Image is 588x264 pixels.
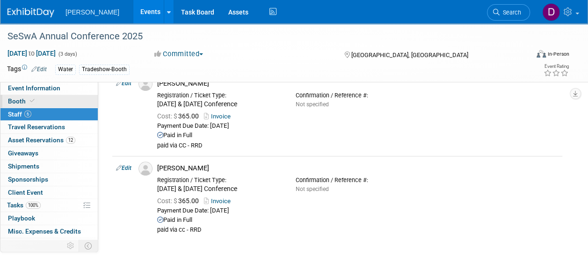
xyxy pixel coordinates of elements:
[8,162,39,170] span: Shipments
[542,3,560,21] img: Dakota Alt
[4,28,521,45] div: SeSwA Annual Conference 2025
[0,147,98,160] a: Giveaways
[157,142,559,150] div: paid via CC - RRD
[0,160,98,173] a: Shipments
[157,112,203,120] span: 365.00
[65,8,119,16] span: [PERSON_NAME]
[157,216,559,224] div: Paid in Full
[296,101,329,108] span: Not specified
[544,64,569,69] div: Event Rating
[0,121,98,133] a: Travel Reservations
[157,185,282,193] div: [DATE] & [DATE] Conference
[204,198,234,205] a: Invoice
[351,51,468,59] span: [GEOGRAPHIC_DATA], [GEOGRAPHIC_DATA]
[157,207,559,215] div: Payment Due Date: [DATE]
[79,240,98,252] td: Toggle Event Tabs
[31,66,47,73] a: Edit
[296,186,329,192] span: Not specified
[8,149,38,157] span: Giveaways
[487,4,530,21] a: Search
[487,49,569,63] div: Event Format
[151,49,207,59] button: Committed
[157,100,282,109] div: [DATE] & [DATE] Conference
[58,51,77,57] span: (3 days)
[204,113,234,120] a: Invoice
[7,49,56,58] span: [DATE] [DATE]
[27,50,36,57] span: to
[30,98,35,103] i: Booth reservation complete
[157,79,559,88] div: [PERSON_NAME]
[157,197,178,205] span: Cost: $
[8,189,43,196] span: Client Event
[537,50,546,58] img: Format-Inperson.png
[8,227,81,235] span: Misc. Expenses & Credits
[157,176,282,184] div: Registration / Ticket Type:
[157,92,282,99] div: Registration / Ticket Type:
[7,201,41,209] span: Tasks
[8,176,48,183] span: Sponsorships
[8,84,60,92] span: Event Information
[0,134,98,147] a: Asset Reservations12
[0,225,98,238] a: Misc. Expenses & Credits
[8,136,75,144] span: Asset Reservations
[296,176,420,184] div: Confirmation / Reference #:
[157,132,559,139] div: Paid in Full
[8,97,36,105] span: Booth
[0,212,98,225] a: Playbook
[26,202,41,209] span: 100%
[0,199,98,212] a: Tasks100%
[116,80,131,87] a: Edit
[157,164,559,173] div: [PERSON_NAME]
[66,137,75,144] span: 12
[138,161,152,176] img: Associate-Profile-5.png
[157,197,203,205] span: 365.00
[8,110,31,118] span: Staff
[0,82,98,95] a: Event Information
[296,92,420,99] div: Confirmation / Reference #:
[7,8,54,17] img: ExhibitDay
[157,122,559,130] div: Payment Due Date: [DATE]
[0,95,98,108] a: Booth
[157,112,178,120] span: Cost: $
[0,108,98,121] a: Staff6
[116,165,131,171] a: Edit
[547,51,569,58] div: In-Person
[24,110,31,117] span: 6
[55,65,76,74] div: Water
[157,226,559,234] div: paid via cc - RRD
[79,65,130,74] div: Tradeshow-Booth
[500,9,521,16] span: Search
[7,64,47,75] td: Tags
[8,123,65,131] span: Travel Reservations
[0,186,98,199] a: Client Event
[138,77,152,91] img: Associate-Profile-5.png
[63,240,79,252] td: Personalize Event Tab Strip
[8,214,35,222] span: Playbook
[0,173,98,186] a: Sponsorships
